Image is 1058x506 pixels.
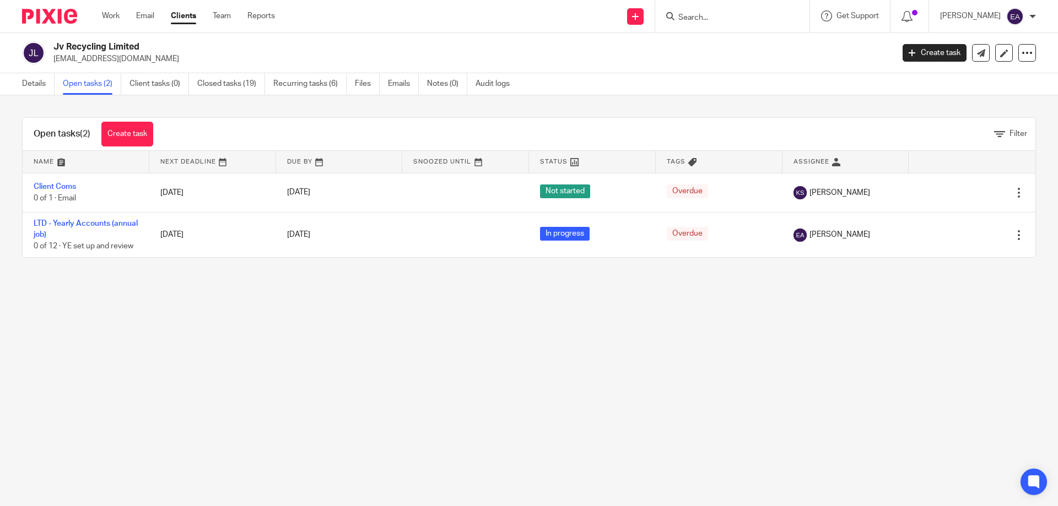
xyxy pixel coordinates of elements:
[940,10,1001,21] p: [PERSON_NAME]
[793,186,807,199] img: svg%3E
[667,227,708,241] span: Overdue
[101,122,153,146] a: Create task
[34,242,133,250] span: 0 of 12 · YE set up and review
[53,53,886,64] p: [EMAIL_ADDRESS][DOMAIN_NAME]
[476,73,518,95] a: Audit logs
[102,10,120,21] a: Work
[540,227,590,241] span: In progress
[667,159,685,165] span: Tags
[213,10,231,21] a: Team
[540,184,590,198] span: Not started
[136,10,154,21] a: Email
[247,10,275,21] a: Reports
[287,189,310,197] span: [DATE]
[427,73,467,95] a: Notes (0)
[413,159,471,165] span: Snoozed Until
[197,73,265,95] a: Closed tasks (19)
[34,194,76,202] span: 0 of 1 · Email
[836,12,879,20] span: Get Support
[149,173,276,212] td: [DATE]
[149,212,276,257] td: [DATE]
[63,73,121,95] a: Open tasks (2)
[667,184,708,198] span: Overdue
[22,73,55,95] a: Details
[1010,130,1027,138] span: Filter
[34,220,138,238] a: LTD - Yearly Accounts (annual job)
[22,9,77,24] img: Pixie
[388,73,419,95] a: Emails
[677,13,776,23] input: Search
[355,73,380,95] a: Files
[129,73,189,95] a: Client tasks (0)
[793,228,807,242] img: svg%3E
[540,159,568,165] span: Status
[34,128,90,140] h1: Open tasks
[53,41,720,53] h2: Jv Recycling Limited
[80,129,90,138] span: (2)
[34,183,76,191] a: Client Coms
[273,73,347,95] a: Recurring tasks (6)
[903,44,967,62] a: Create task
[287,231,310,238] span: [DATE]
[809,229,870,240] span: [PERSON_NAME]
[1006,8,1024,25] img: svg%3E
[809,187,870,198] span: [PERSON_NAME]
[171,10,196,21] a: Clients
[22,41,45,64] img: svg%3E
